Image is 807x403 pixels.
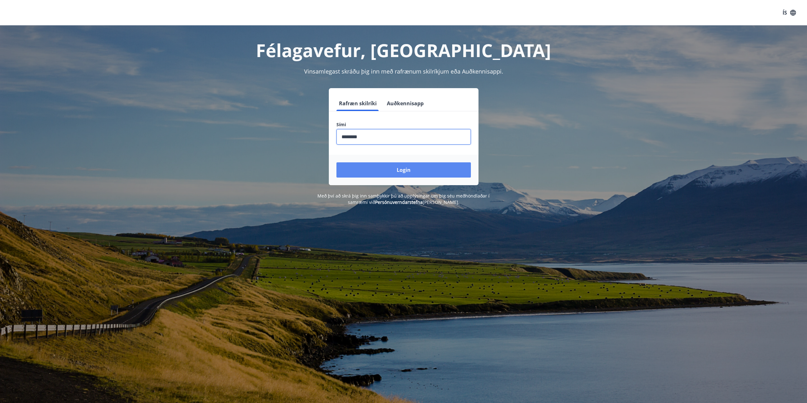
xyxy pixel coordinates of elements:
[183,38,624,62] h1: Félagavefur, [GEOGRAPHIC_DATA]
[304,68,503,75] span: Vinsamlegast skráðu þig inn með rafrænum skilríkjum eða Auðkennisappi.
[779,7,799,18] button: ÍS
[317,193,490,205] span: Með því að skrá þig inn samþykkir þú að upplýsingar um þig séu meðhöndlaðar í samræmi við [PERSON...
[336,121,471,128] label: Sími
[384,96,426,111] button: Auðkennisapp
[375,199,423,205] a: Persónuverndarstefna
[336,96,379,111] button: Rafræn skilríki
[336,162,471,178] button: Login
